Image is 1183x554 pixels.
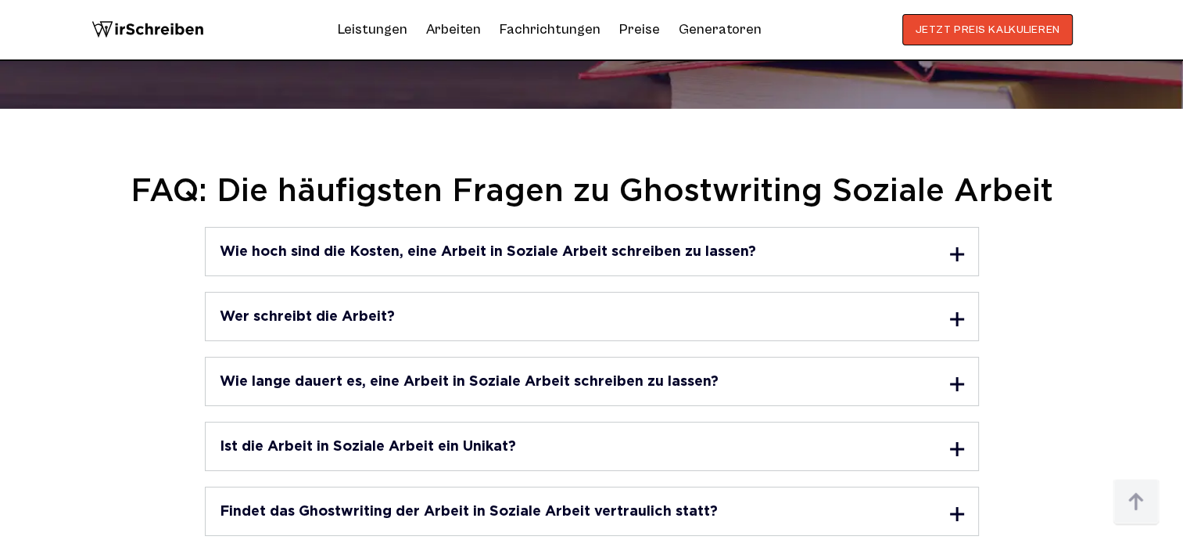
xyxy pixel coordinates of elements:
a: Leistungen [338,17,407,42]
a: Generatoren [679,17,762,42]
a: Preise [619,21,660,38]
h3: Wer schreibt die Arbeit? [220,310,395,324]
img: button top [1113,479,1160,526]
a: Fachrichtungen [500,17,600,42]
h3: Ist die Arbeit in Soziale Arbeit ein Unikat? [220,440,516,454]
img: logo wirschreiben [91,14,204,45]
h3: Wie hoch sind die Kosten, eine Arbeit in Soziale Arbeit schreiben zu lassen? [220,245,756,259]
h3: Wie lange dauert es, eine Arbeit in Soziale Arbeit schreiben zu lassen? [220,375,719,389]
button: JETZT PREIS KALKULIEREN [902,14,1074,45]
h3: Findet das Ghostwriting der Arbeit in Soziale Arbeit vertraulich statt? [220,505,718,519]
h2: FAQ: Die häufigsten Fragen zu Ghostwriting Soziale Arbeit [104,174,1080,211]
a: Arbeiten [426,17,481,42]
